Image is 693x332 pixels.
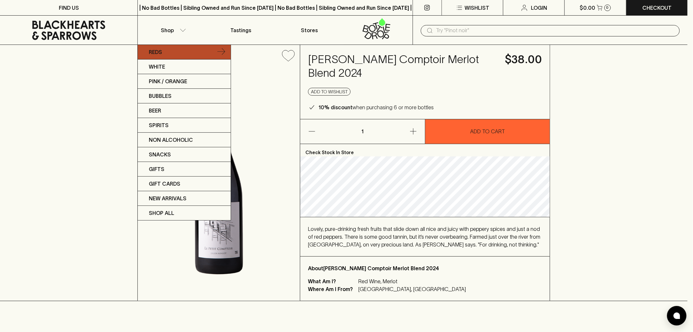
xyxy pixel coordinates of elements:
[149,194,186,202] p: New Arrivals
[138,147,231,162] a: Snacks
[149,165,164,173] p: Gifts
[138,206,231,220] a: SHOP ALL
[149,48,162,56] p: Reds
[149,136,193,144] p: Non Alcoholic
[138,177,231,191] a: Gift Cards
[149,77,187,85] p: Pink / Orange
[674,312,680,319] img: bubble-icon
[138,60,231,74] a: White
[138,74,231,89] a: Pink / Orange
[149,92,172,100] p: Bubbles
[149,107,161,114] p: Beer
[138,133,231,147] a: Non Alcoholic
[149,209,174,217] p: SHOP ALL
[149,121,169,129] p: Spirits
[138,45,231,60] a: Reds
[138,118,231,133] a: Spirits
[138,191,231,206] a: New Arrivals
[149,180,180,188] p: Gift Cards
[138,103,231,118] a: Beer
[138,89,231,103] a: Bubbles
[149,63,165,71] p: White
[149,151,171,158] p: Snacks
[138,162,231,177] a: Gifts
